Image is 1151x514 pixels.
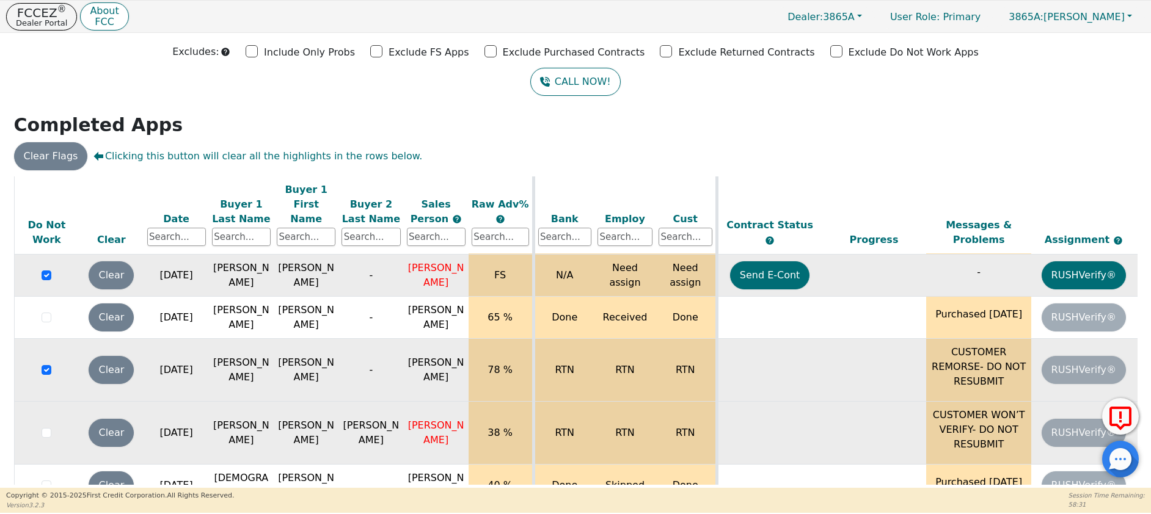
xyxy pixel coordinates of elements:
[533,465,594,507] td: Done
[338,255,403,297] td: -
[338,402,403,465] td: [PERSON_NAME]
[472,198,529,209] span: Raw Adv%
[408,357,464,383] span: [PERSON_NAME]
[209,255,274,297] td: [PERSON_NAME]
[89,261,134,289] button: Clear
[656,297,717,339] td: Done
[212,197,271,226] div: Buyer 1 Last Name
[594,339,656,402] td: RTN
[533,297,594,339] td: Done
[144,255,209,297] td: [DATE]
[1009,11,1125,23] span: [PERSON_NAME]
[488,479,513,491] span: 40 %
[274,402,338,465] td: [PERSON_NAME]
[1102,398,1139,435] button: Report Error to FCC
[14,142,88,170] button: Clear Flags
[730,261,810,289] button: Send E-Cont
[147,228,206,246] input: Search...
[1069,491,1145,500] p: Session Time Remaining:
[6,3,77,31] button: FCCEZ®Dealer Portal
[82,233,141,247] div: Clear
[929,408,1028,452] p: CUSTOMER WON’T VERIFY- DO NOT RESUBMIT
[14,114,183,136] strong: Completed Apps
[57,4,67,15] sup: ®
[678,45,814,60] p: Exclude Returned Contracts
[488,427,513,438] span: 38 %
[144,297,209,339] td: [DATE]
[338,339,403,402] td: -
[212,228,271,246] input: Search...
[274,255,338,297] td: [PERSON_NAME]
[656,255,717,297] td: Need assign
[144,402,209,465] td: [DATE]
[929,218,1028,247] div: Messages & Problems
[472,228,529,246] input: Search...
[825,233,924,247] div: Progress
[264,45,355,60] p: Include Only Probs
[80,2,128,31] button: AboutFCC
[209,297,274,339] td: [PERSON_NAME]
[1069,500,1145,509] p: 58:31
[274,297,338,339] td: [PERSON_NAME]
[503,45,645,60] p: Exclude Purchased Contracts
[659,211,712,226] div: Cust
[929,475,1028,490] p: Purchased [DATE]
[597,228,652,246] input: Search...
[594,297,656,339] td: Received
[411,198,452,224] span: Sales Person
[6,501,234,510] p: Version 3.2.3
[488,311,513,323] span: 65 %
[538,228,592,246] input: Search...
[144,339,209,402] td: [DATE]
[172,45,219,59] p: Excludes:
[6,491,234,501] p: Copyright © 2015- 2025 First Credit Corporation.
[656,339,717,402] td: RTN
[1045,234,1113,245] span: Assignment
[18,218,76,247] div: Do Not Work
[407,228,466,246] input: Search...
[538,211,592,226] div: Bank
[408,262,464,288] span: [PERSON_NAME]
[277,182,335,226] div: Buyer 1 First Name
[93,149,422,164] span: Clicking this button will clear all the highlights in the rows below.
[787,11,823,23] span: Dealer:
[209,339,274,402] td: [PERSON_NAME]
[342,228,400,246] input: Search...
[890,11,940,23] span: User Role :
[90,6,119,16] p: About
[594,402,656,465] td: RTN
[656,465,717,507] td: Done
[530,68,620,96] button: CALL NOW!
[726,219,813,231] span: Contract Status
[277,228,335,246] input: Search...
[775,7,875,26] button: Dealer:3865A
[929,307,1028,322] p: Purchased [DATE]
[274,465,338,507] td: [PERSON_NAME]
[274,339,338,402] td: [PERSON_NAME]
[16,19,67,27] p: Dealer Portal
[656,402,717,465] td: RTN
[488,364,513,375] span: 78 %
[408,419,464,446] span: [PERSON_NAME]
[996,7,1145,26] a: 3865A:[PERSON_NAME]
[533,402,594,465] td: RTN
[389,45,469,60] p: Exclude FS Apps
[929,345,1028,389] p: CUSTOMER REMORSE- DO NOT RESUBMIT
[878,5,993,29] p: Primary
[167,491,234,499] span: All Rights Reserved.
[338,465,403,507] td: -
[209,465,274,507] td: [DEMOGRAPHIC_DATA]
[494,269,506,281] span: FS
[342,197,400,226] div: Buyer 2 Last Name
[408,304,464,330] span: [PERSON_NAME]
[89,303,134,331] button: Clear
[338,297,403,339] td: -
[147,211,206,226] div: Date
[89,419,134,447] button: Clear
[1009,11,1043,23] span: 3865A:
[849,45,979,60] p: Exclude Do Not Work Apps
[659,228,712,246] input: Search...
